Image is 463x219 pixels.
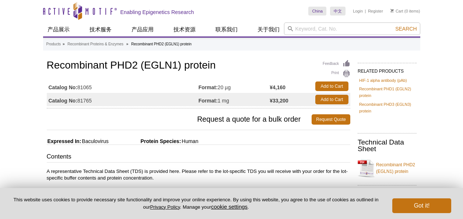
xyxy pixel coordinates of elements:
[47,152,350,163] h3: Contents
[312,114,350,125] a: Request Quote
[181,138,198,144] span: Human
[284,22,420,35] input: Keyword, Cat. No.
[47,60,350,72] h1: Recombinant PHD2 (EGLN1) protein
[110,138,181,144] span: Protein Species:
[47,93,199,106] td: 81765
[199,93,270,106] td: 1 mg
[358,63,417,76] h2: RELATED PRODUCTS
[211,204,248,210] button: cookie settings
[353,8,363,14] a: Login
[359,77,407,84] a: HIF-1 alpha antibody (pAb)
[63,42,65,46] li: »
[330,7,346,15] a: 中文
[43,22,74,36] a: 产品展示
[368,8,383,14] a: Register
[131,42,192,46] li: Recombinant PHD2 (EGLN1) protein
[308,7,326,15] a: China
[199,97,218,104] strong: Format:
[358,139,417,152] h2: Technical Data Sheet
[390,9,394,13] img: Your Cart
[150,204,180,210] a: Privacy Policy
[46,41,61,48] a: Products
[253,22,284,36] a: 关于我们
[67,41,123,48] a: Recombinant Proteins & Enzymes
[47,138,81,144] span: Expressed In:
[199,84,218,91] strong: Format:
[169,22,200,36] a: 技术资源
[395,26,417,32] span: Search
[315,81,348,91] a: Add to Cart
[393,25,419,32] button: Search
[365,7,366,15] li: |
[359,86,415,99] a: Recombinant PHD1 (EGLN2) protein
[211,22,242,36] a: 联系我们
[270,97,288,104] strong: ¥33,200
[358,157,417,179] a: Recombinant PHD2 (EGLN1) protein
[47,168,350,181] p: A representative Technical Data Sheet (TDS) is provided here. Please refer to the lot-specific TD...
[359,101,415,114] a: Recombinant PHD3 (EGLN3) protein
[392,198,451,213] button: Got it!
[47,114,312,125] span: Request a quote for a bulk order
[270,84,285,91] strong: ¥4,160
[12,197,380,211] p: This website uses cookies to provide necessary site functionality and improve your online experie...
[323,60,350,68] a: Feedback
[390,7,420,15] li: (0 items)
[85,22,116,36] a: 技术服务
[120,9,194,15] h2: Enabling Epigenetics Research
[199,80,270,93] td: 20 µg
[47,80,199,93] td: 81065
[323,70,350,78] a: Print
[81,138,108,144] span: Baculovirus
[49,97,78,104] strong: Catalog No:
[390,8,403,14] a: Cart
[49,84,78,91] strong: Catalog No:
[127,22,158,36] a: 产品应用
[126,42,129,46] li: »
[315,95,348,104] a: Add to Cart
